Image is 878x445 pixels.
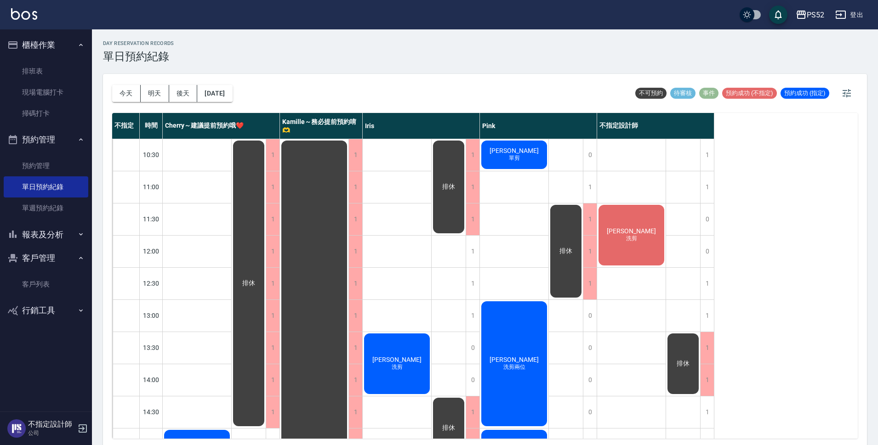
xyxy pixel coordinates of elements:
[140,203,163,235] div: 11:30
[466,171,479,203] div: 1
[103,50,174,63] h3: 單日預約紀錄
[466,332,479,364] div: 0
[348,364,362,396] div: 1
[266,236,279,267] div: 1
[4,155,88,176] a: 預約管理
[597,113,714,139] div: 不指定設計師
[140,235,163,267] div: 12:00
[266,171,279,203] div: 1
[4,128,88,152] button: 預約管理
[583,332,597,364] div: 0
[583,171,597,203] div: 1
[348,268,362,299] div: 1
[103,40,174,46] h2: day Reservation records
[266,364,279,396] div: 1
[583,396,597,428] div: 0
[4,223,88,247] button: 報表及分析
[675,360,691,368] span: 排休
[169,85,198,102] button: 後天
[266,268,279,299] div: 1
[440,183,457,191] span: 排休
[466,236,479,267] div: 1
[4,33,88,57] button: 櫃檯作業
[141,85,169,102] button: 明天
[4,197,88,219] a: 單週預約紀錄
[700,203,714,235] div: 0
[363,113,480,139] div: Iris
[781,89,829,97] span: 預約成功 (指定)
[722,89,777,97] span: 預約成功 (不指定)
[7,419,26,438] img: Person
[371,356,423,363] span: [PERSON_NAME]
[624,235,639,242] span: 洗剪
[670,89,696,97] span: 待審核
[466,139,479,171] div: 1
[348,300,362,332] div: 1
[605,227,658,235] span: [PERSON_NAME]
[635,89,667,97] span: 不可預約
[480,113,597,139] div: Pink
[832,6,867,23] button: 登出
[4,274,88,295] a: 客戶列表
[4,246,88,270] button: 客戶管理
[507,154,522,162] span: 單剪
[112,113,140,139] div: 不指定
[700,332,714,364] div: 1
[466,364,479,396] div: 0
[699,89,718,97] span: 事件
[4,61,88,82] a: 排班表
[488,147,541,154] span: [PERSON_NAME]
[280,113,363,139] div: Kamille～務必提前預約唷🫶
[28,420,75,429] h5: 不指定設計師
[390,363,405,371] span: 洗剪
[140,299,163,332] div: 13:00
[583,236,597,267] div: 1
[583,364,597,396] div: 0
[348,203,362,235] div: 1
[11,8,37,20] img: Logo
[140,113,163,139] div: 時間
[197,85,232,102] button: [DATE]
[4,103,88,124] a: 掃碼打卡
[700,171,714,203] div: 1
[348,396,362,428] div: 1
[466,268,479,299] div: 1
[140,396,163,428] div: 14:30
[466,396,479,428] div: 1
[348,332,362,364] div: 1
[488,356,541,363] span: [PERSON_NAME]
[700,139,714,171] div: 1
[163,113,280,139] div: Cherry～建議提前預約哦❤️
[348,236,362,267] div: 1
[140,267,163,299] div: 12:30
[266,203,279,235] div: 1
[807,9,824,21] div: PS52
[266,332,279,364] div: 1
[4,82,88,103] a: 現場電腦打卡
[792,6,828,24] button: PS52
[769,6,787,24] button: save
[140,332,163,364] div: 13:30
[466,203,479,235] div: 1
[240,279,257,287] span: 排休
[266,139,279,171] div: 1
[348,139,362,171] div: 1
[583,300,597,332] div: 0
[4,176,88,197] a: 單日預約紀錄
[140,364,163,396] div: 14:00
[28,429,75,437] p: 公司
[558,247,574,255] span: 排休
[583,139,597,171] div: 0
[700,300,714,332] div: 1
[348,171,362,203] div: 1
[440,424,457,432] span: 排休
[700,268,714,299] div: 1
[466,300,479,332] div: 1
[266,396,279,428] div: 1
[140,139,163,171] div: 10:30
[700,236,714,267] div: 0
[140,171,163,203] div: 11:00
[583,268,597,299] div: 1
[700,364,714,396] div: 1
[4,299,88,322] button: 行銷工具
